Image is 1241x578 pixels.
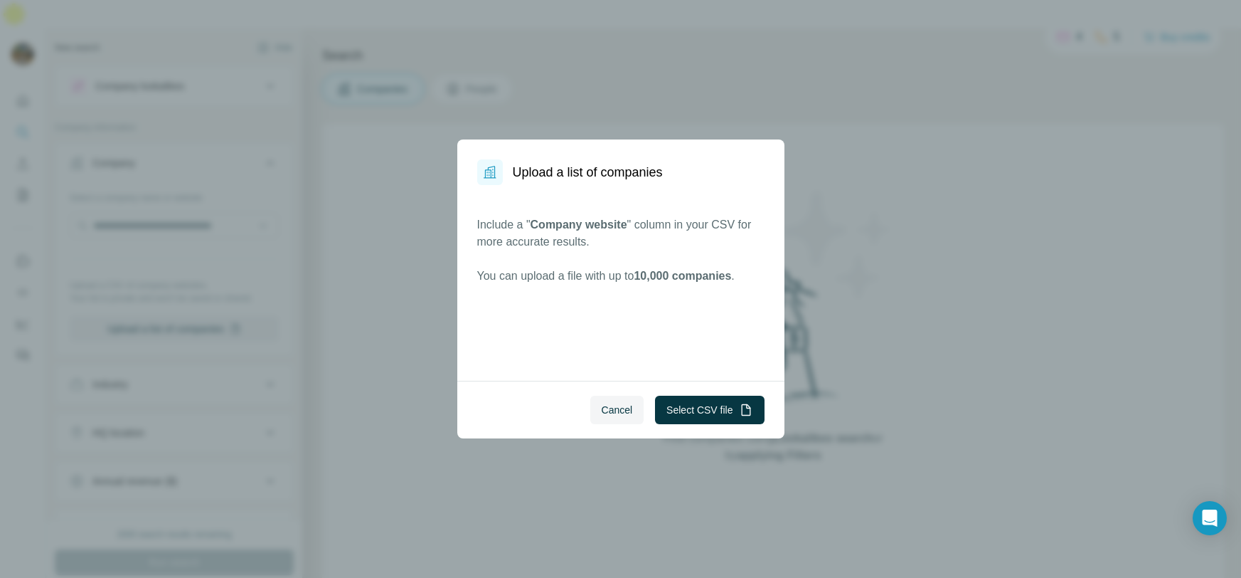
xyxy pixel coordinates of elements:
p: Include a " " column in your CSV for more accurate results. [477,216,765,251]
span: 10,000 companies [634,270,731,282]
p: You can upload a file with up to . [477,268,765,285]
h1: Upload a list of companies [513,162,663,182]
span: Company website [531,219,627,231]
button: Select CSV file [655,396,764,424]
span: Cancel [602,403,633,417]
button: Cancel [590,396,644,424]
div: Open Intercom Messenger [1193,501,1227,535]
